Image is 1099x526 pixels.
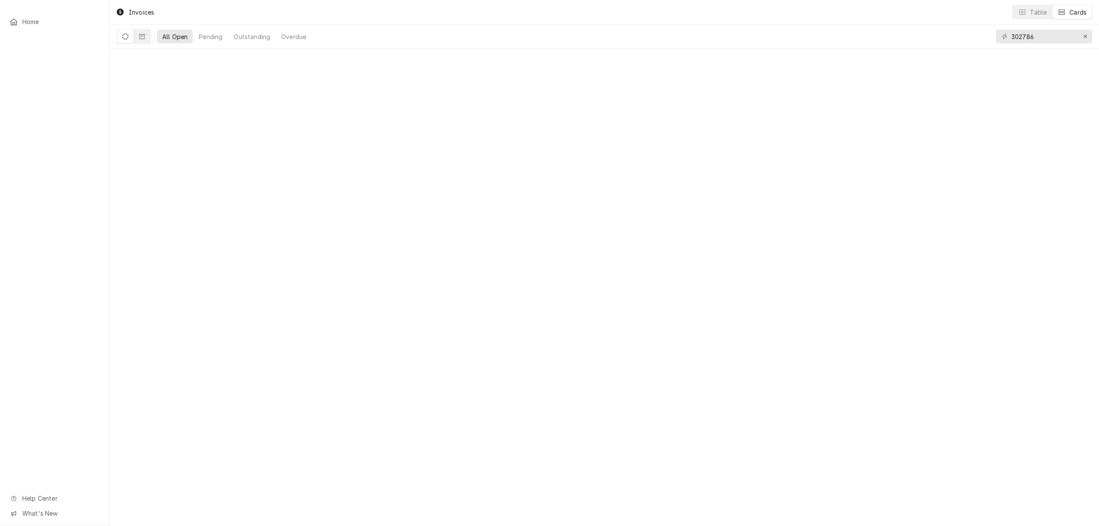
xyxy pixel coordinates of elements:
a: Go to Help Center [5,491,104,505]
div: All Open [162,32,188,41]
div: Cards [1069,8,1087,17]
input: Keyword search [1011,30,1076,43]
span: Home [22,17,100,26]
div: Table [1030,8,1047,17]
div: Overdue [281,32,306,41]
span: Help Center [22,494,99,503]
a: Go to What's New [5,506,104,520]
button: Erase input [1078,30,1092,43]
span: What's New [22,509,99,518]
div: Outstanding [234,32,270,41]
a: Home [5,15,104,29]
div: Pending [199,32,222,41]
